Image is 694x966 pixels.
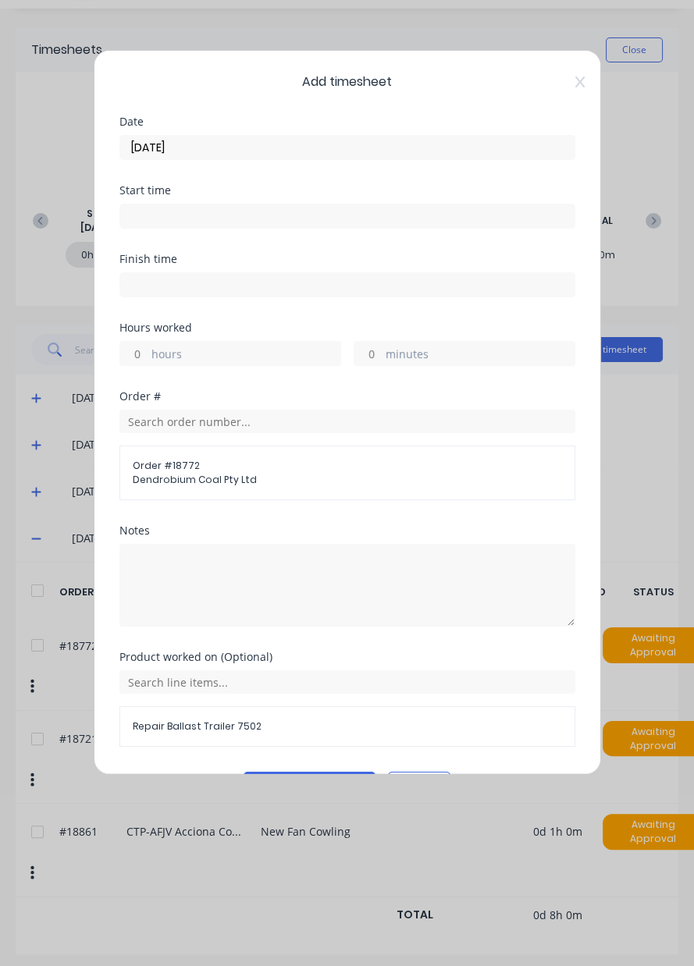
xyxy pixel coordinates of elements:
div: Order # [119,391,575,402]
input: Search line items... [119,670,575,694]
input: 0 [120,342,148,365]
div: Notes [119,525,575,536]
label: minutes [386,346,575,365]
div: Product worked on (Optional) [119,652,575,662]
label: hours [151,346,340,365]
button: Cancel [388,772,450,797]
input: 0 [354,342,382,365]
input: Search order number... [119,410,575,433]
span: Repair Ballast Trailer 7502 [133,719,562,733]
div: Finish time [119,254,575,265]
div: Start time [119,185,575,196]
button: Add manual time entry [244,772,375,797]
span: Add timesheet [119,73,575,91]
div: Date [119,116,575,127]
span: Order # 18772 [133,459,562,473]
div: Hours worked [119,322,575,333]
span: Dendrobium Coal Pty Ltd [133,473,562,487]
